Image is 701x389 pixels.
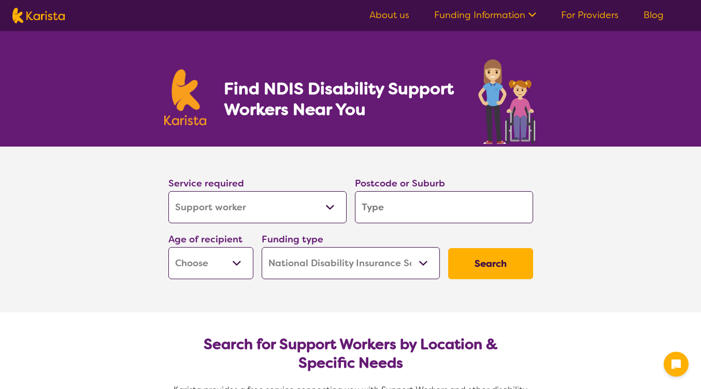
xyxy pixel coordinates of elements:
[12,8,65,23] img: Karista logo
[643,9,664,21] a: Blog
[177,335,525,372] h2: Search for Support Workers by Location & Specific Needs
[224,78,455,120] h1: Find NDIS Disability Support Workers Near You
[477,56,537,147] img: support-worker
[434,9,536,21] a: Funding Information
[355,191,533,223] input: Type
[168,233,242,246] label: Age of recipient
[164,69,207,125] img: Karista logo
[561,9,619,21] a: For Providers
[448,248,533,279] button: Search
[355,177,445,190] label: Postcode or Suburb
[168,177,244,190] label: Service required
[369,9,409,21] a: About us
[262,233,323,246] label: Funding type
